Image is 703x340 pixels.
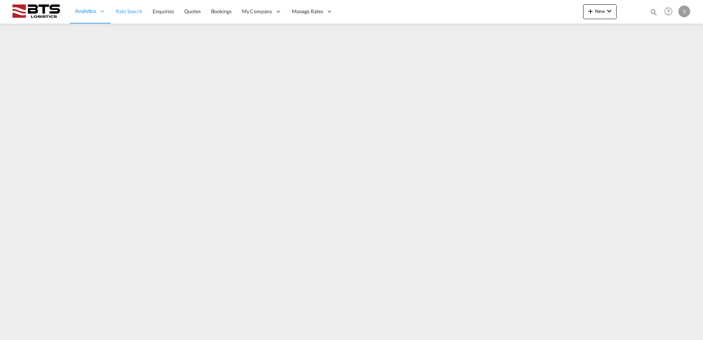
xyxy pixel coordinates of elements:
[116,8,142,14] span: Rate Search
[650,8,658,16] md-icon: icon-magnify
[586,8,614,14] span: New
[11,3,61,20] img: cdcc71d0be7811ed9adfbf939d2aa0e8.png
[678,6,690,17] div: S
[583,4,617,19] button: icon-plus 400-fgNewicon-chevron-down
[211,8,232,14] span: Bookings
[662,5,675,18] span: Help
[650,8,658,19] div: icon-magnify
[153,8,174,14] span: Enquiries
[586,7,595,15] md-icon: icon-plus 400-fg
[184,8,200,14] span: Quotes
[605,7,614,15] md-icon: icon-chevron-down
[242,8,272,15] span: My Company
[75,7,96,15] span: Analytics
[662,5,678,18] div: Help
[292,8,323,15] span: Manage Rates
